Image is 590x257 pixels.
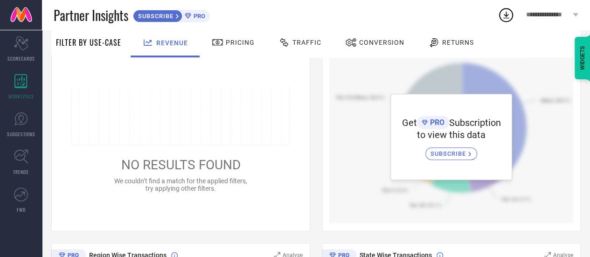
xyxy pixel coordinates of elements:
span: PRO [191,13,205,20]
span: Conversion [359,39,404,46]
span: PRO [428,118,444,127]
span: FWD [17,206,26,213]
span: SCORECARDS [7,55,35,62]
a: SUBSCRIBE [425,140,477,160]
span: Returns [442,39,474,46]
span: WORKSPACE [8,93,34,100]
span: SUBSCRIBE [430,150,468,157]
span: Filter By Use-Case [56,37,121,48]
span: TRENDS [13,168,29,175]
span: Revenue [156,39,188,47]
span: Get [402,117,417,128]
a: SUBSCRIBEPRO [133,7,210,22]
span: Subscription [449,117,501,128]
span: SUGGESTIONS [7,131,35,138]
span: NO RESULTS FOUND [121,157,241,173]
span: Traffic [292,39,321,46]
div: Open download list [498,7,514,23]
span: Pricing [226,39,255,46]
span: SUBSCRIBE [133,13,176,20]
span: We couldn’t find a match for the applied filters, try applying other filters. [114,177,247,192]
span: to view this data [417,129,486,140]
span: Partner Insights [54,6,128,25]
